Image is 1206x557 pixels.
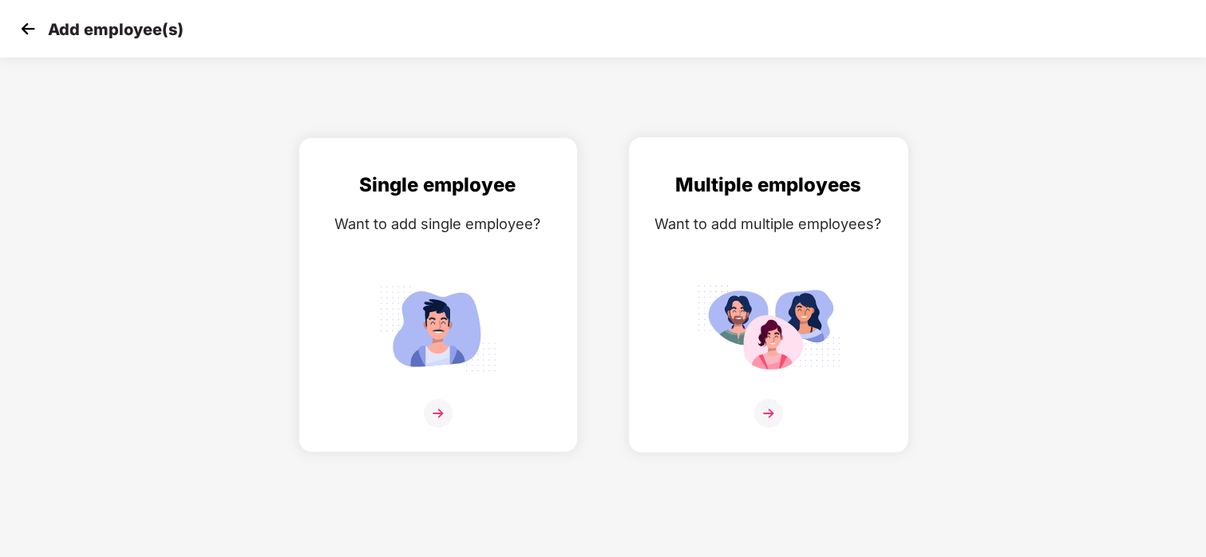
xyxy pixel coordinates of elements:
[646,170,892,200] div: Multiple employees
[697,278,840,378] img: svg+xml;base64,PHN2ZyB4bWxucz0iaHR0cDovL3d3dy53My5vcmcvMjAwMC9zdmciIGlkPSJNdWx0aXBsZV9lbXBsb3llZS...
[315,212,561,235] div: Want to add single employee?
[424,399,453,428] img: svg+xml;base64,PHN2ZyB4bWxucz0iaHR0cDovL3d3dy53My5vcmcvMjAwMC9zdmciIHdpZHRoPSIzNiIgaGVpZ2h0PSIzNi...
[16,17,40,41] img: svg+xml;base64,PHN2ZyB4bWxucz0iaHR0cDovL3d3dy53My5vcmcvMjAwMC9zdmciIHdpZHRoPSIzMCIgaGVpZ2h0PSIzMC...
[646,212,892,235] div: Want to add multiple employees?
[366,278,510,378] img: svg+xml;base64,PHN2ZyB4bWxucz0iaHR0cDovL3d3dy53My5vcmcvMjAwMC9zdmciIGlkPSJTaW5nbGVfZW1wbG95ZWUiIH...
[315,170,561,200] div: Single employee
[754,399,783,428] img: svg+xml;base64,PHN2ZyB4bWxucz0iaHR0cDovL3d3dy53My5vcmcvMjAwMC9zdmciIHdpZHRoPSIzNiIgaGVpZ2h0PSIzNi...
[48,20,184,39] p: Add employee(s)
